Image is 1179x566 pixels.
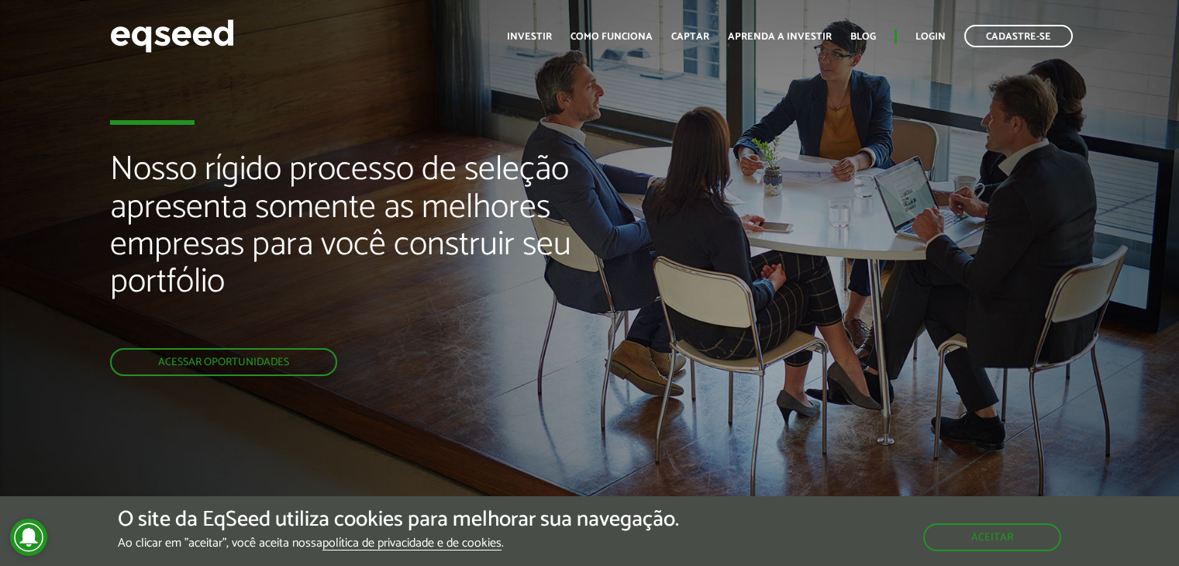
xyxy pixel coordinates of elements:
[110,151,677,348] h2: Nosso rígido processo de seleção apresenta somente as melhores empresas para você construir seu p...
[850,32,876,42] a: Blog
[728,32,832,42] a: Aprenda a investir
[571,32,653,42] a: Como funciona
[110,16,234,57] img: EqSeed
[118,508,679,532] h5: O site da EqSeed utiliza cookies para melhorar sua navegação.
[110,348,337,376] a: Acessar oportunidades
[507,32,552,42] a: Investir
[671,32,709,42] a: Captar
[923,523,1061,551] button: Aceitar
[915,32,946,42] a: Login
[118,536,679,550] p: Ao clicar em "aceitar", você aceita nossa .
[322,537,502,550] a: política de privacidade e de cookies
[964,25,1073,47] a: Cadastre-se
